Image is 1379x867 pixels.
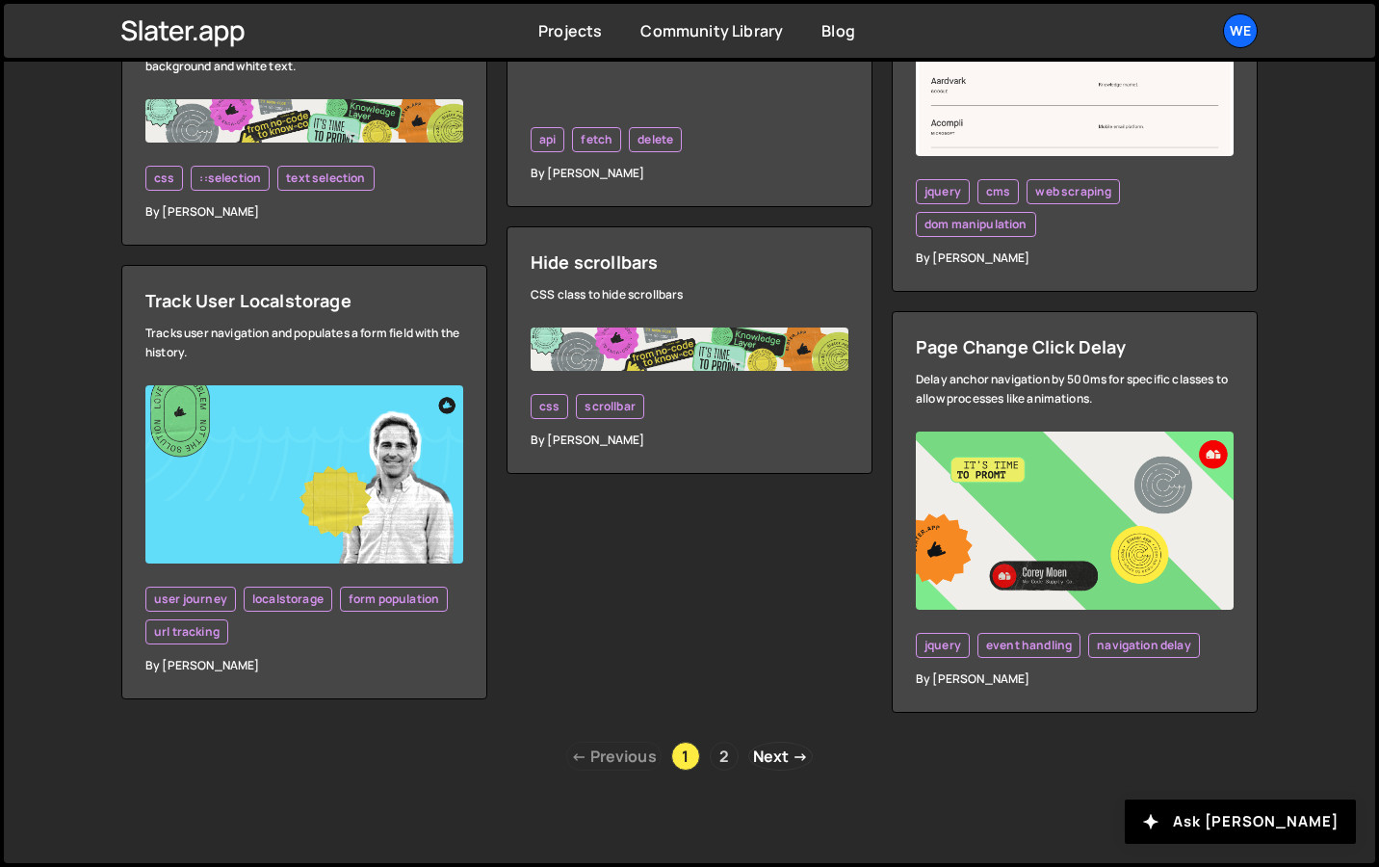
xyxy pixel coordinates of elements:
span: url tracking [154,624,220,640]
span: delete [637,132,673,147]
img: YT%20-%20Thumb%20(6).png [916,432,1234,611]
div: By [PERSON_NAME] [531,164,848,183]
a: Page 2 [710,742,739,771]
span: fetch [581,132,612,147]
span: scrollbar [585,399,635,414]
div: Tracks user navigation and populates a form field with the history. [145,324,463,362]
a: Next page [748,742,813,771]
a: Projects [538,20,602,41]
span: css [154,171,174,186]
button: Ask [PERSON_NAME] [1125,800,1356,844]
span: event handling [986,638,1072,653]
div: By [PERSON_NAME] [916,249,1234,268]
a: Hide scrollbars CSS class to hide scrollbars css scrollbar By [PERSON_NAME] [507,226,872,474]
div: By [PERSON_NAME] [145,656,463,675]
span: ::selection [199,171,261,186]
div: By [PERSON_NAME] [145,202,463,222]
a: Community Library [640,20,783,41]
span: user journey [154,591,227,607]
a: Page Change Click Delay Delay anchor navigation by 500ms for specific classes to allow processes ... [892,311,1258,714]
span: text selection [286,171,365,186]
div: By [PERSON_NAME] [916,670,1234,689]
span: localstorage [252,591,324,607]
div: Hide scrollbars [531,250,848,274]
span: form population [349,591,439,607]
div: By [PERSON_NAME] [531,431,848,450]
span: dom manipulation [924,217,1028,232]
span: navigation delay [1097,638,1191,653]
a: We [1223,13,1258,48]
div: Pagination [121,742,1258,771]
div: CSS class to hide scrollbars [531,285,848,304]
img: Screenshot%202024-04-03%20at%2012.29.42%E2%80%AFPM.png [916,11,1234,155]
img: YT%20-%20Thumb%20(2).png [145,385,463,565]
div: Page Change Click Delay [916,335,1234,358]
a: Blog [821,20,855,41]
a: Track User Localstorage Tracks user navigation and populates a form field with the history. user ... [121,265,487,700]
span: css [539,399,559,414]
span: web scraping [1035,184,1111,199]
span: jquery [924,638,961,653]
span: cms [986,184,1010,199]
div: Delay anchor navigation by 500ms for specific classes to allow processes like animations. [916,370,1234,408]
span: api [539,132,556,147]
div: Track User Localstorage [145,289,463,312]
span: jquery [924,184,961,199]
img: Frame%20482.jpg [531,328,848,371]
img: Frame%20482.jpg [145,99,463,143]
